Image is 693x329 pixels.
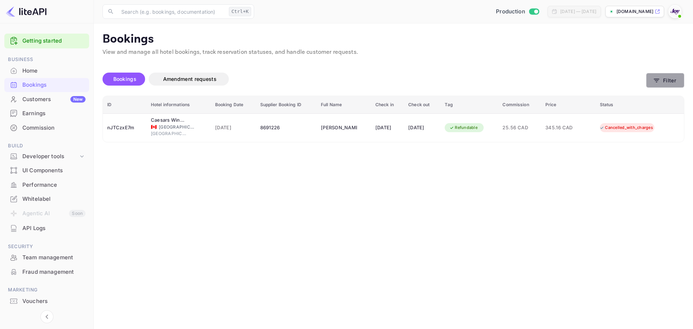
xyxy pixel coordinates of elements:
span: Security [4,243,89,251]
div: Refundable [445,123,482,132]
th: Commission [498,96,541,114]
th: Supplier Booking ID [256,96,317,114]
span: Bookings [113,76,136,82]
div: Don McGugan [321,122,357,134]
span: 345.16 CAD [545,124,581,132]
a: Home [4,64,89,77]
div: Vouchers [4,294,89,308]
div: Cancelled_with_charges [595,123,658,132]
div: Team management [22,254,86,262]
div: Fraud management [4,265,89,279]
p: View and manage all hotel bookings, track reservation statuses, and handle customer requests. [103,48,684,57]
img: LiteAPI logo [6,6,47,17]
a: Vouchers [4,294,89,308]
div: Ctrl+K [229,7,251,16]
div: Getting started [4,34,89,48]
span: Canada [151,125,157,129]
table: booking table [103,96,684,142]
div: New [70,96,86,103]
div: Commission [4,121,89,135]
span: [DATE] [215,124,252,132]
span: Amendment requests [163,76,217,82]
span: Production [496,8,525,16]
a: Bookings [4,78,89,91]
th: Full Name [317,96,371,114]
a: Fraud management [4,265,89,278]
div: Performance [22,181,86,189]
div: Fraud management [22,268,86,276]
div: Earnings [4,107,89,121]
span: [GEOGRAPHIC_DATA] [159,124,195,130]
div: [DATE] [408,122,436,134]
p: [DOMAIN_NAME] [616,8,653,15]
div: Commission [22,124,86,132]
a: Getting started [22,37,86,45]
th: ID [103,96,147,114]
div: Bookings [22,81,86,89]
a: Team management [4,251,89,264]
button: Collapse navigation [40,310,53,323]
div: nJTCzxE7m [107,122,142,134]
th: Status [596,96,684,114]
p: Bookings [103,32,684,47]
div: Caesars Windsor [151,117,187,124]
th: Hotel informations [147,96,211,114]
div: API Logs [22,224,86,233]
th: Tag [440,96,498,114]
span: Marketing [4,286,89,294]
div: Performance [4,178,89,192]
img: With Joy [669,6,681,17]
th: Price [541,96,596,114]
a: Performance [4,178,89,191]
div: Whitelabel [22,195,86,203]
div: [DATE] [375,122,400,134]
div: Home [22,67,86,75]
div: Home [4,64,89,78]
span: Business [4,56,89,64]
th: Check in [371,96,404,114]
button: Filter [646,73,684,88]
div: account-settings tabs [103,73,646,86]
span: [GEOGRAPHIC_DATA] [151,130,187,137]
div: Developer tools [4,150,89,163]
div: UI Components [22,166,86,175]
div: [DATE] — [DATE] [560,8,596,15]
a: Earnings [4,107,89,120]
a: Whitelabel [4,192,89,205]
a: UI Components [4,164,89,177]
a: Commission [4,121,89,134]
a: API Logs [4,221,89,235]
div: UI Components [4,164,89,178]
span: Build [4,142,89,150]
div: Bookings [4,78,89,92]
div: Customers [22,95,86,104]
a: CustomersNew [4,92,89,106]
div: Switch to Sandbox mode [493,8,542,16]
th: Booking Date [211,96,256,114]
span: 25.56 CAD [502,124,536,132]
div: Whitelabel [4,192,89,206]
div: Developer tools [22,152,78,161]
div: Vouchers [22,297,86,306]
div: Earnings [22,109,86,118]
div: 8691226 [260,122,313,134]
th: Check out [404,96,440,114]
input: Search (e.g. bookings, documentation) [117,4,226,19]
